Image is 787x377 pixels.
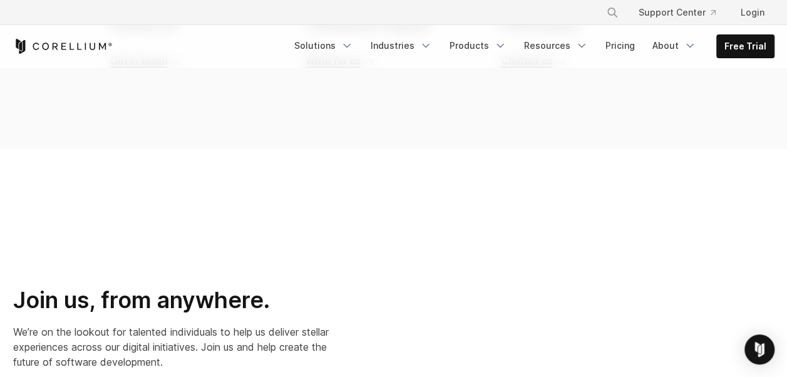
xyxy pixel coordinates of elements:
a: Corellium Home [13,39,113,54]
a: Industries [363,34,440,57]
a: Solutions [287,34,361,57]
div: Navigation Menu [287,34,774,58]
div: Navigation Menu [591,1,774,24]
div: Open Intercom Messenger [744,334,774,364]
a: Support Center [629,1,726,24]
a: Products [442,34,514,57]
button: Search [601,1,624,24]
a: Resources [517,34,595,57]
a: About [645,34,704,57]
p: We’re on the lookout for talented individuals to help us deliver stellar experiences across our d... [13,324,334,369]
a: Pricing [598,34,642,57]
h2: Join us, from anywhere. [13,286,334,314]
a: Free Trial [717,35,774,58]
a: Login [731,1,774,24]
